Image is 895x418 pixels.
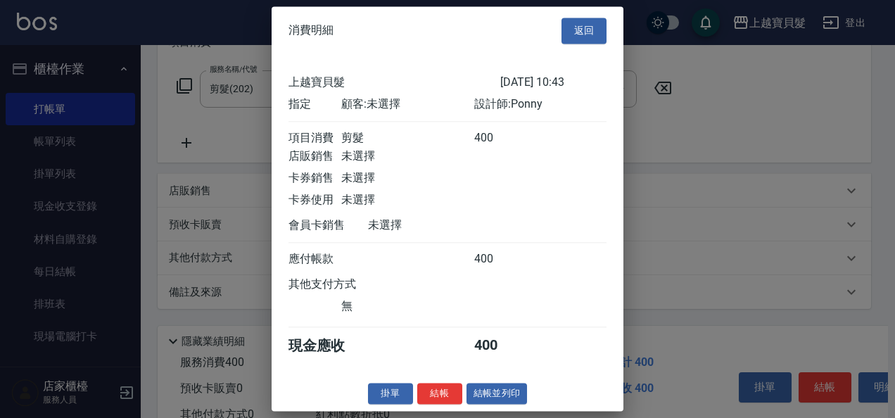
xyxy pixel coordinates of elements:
[341,97,474,112] div: 顧客: 未選擇
[288,75,500,90] div: 上越寶貝髮
[474,97,607,112] div: 設計師: Ponny
[474,252,527,267] div: 400
[288,218,368,233] div: 會員卡銷售
[341,149,474,164] div: 未選擇
[368,218,500,233] div: 未選擇
[341,171,474,186] div: 未選擇
[474,131,527,146] div: 400
[288,193,341,208] div: 卡券使用
[341,193,474,208] div: 未選擇
[474,336,527,355] div: 400
[561,18,607,44] button: 返回
[288,24,334,38] span: 消費明細
[288,336,368,355] div: 現金應收
[368,383,413,405] button: 掛單
[500,75,607,90] div: [DATE] 10:43
[341,299,474,314] div: 無
[288,277,395,292] div: 其他支付方式
[417,383,462,405] button: 結帳
[288,171,341,186] div: 卡券銷售
[288,131,341,146] div: 項目消費
[288,149,341,164] div: 店販銷售
[288,252,341,267] div: 應付帳款
[288,97,341,112] div: 指定
[466,383,528,405] button: 結帳並列印
[341,131,474,146] div: 剪髮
